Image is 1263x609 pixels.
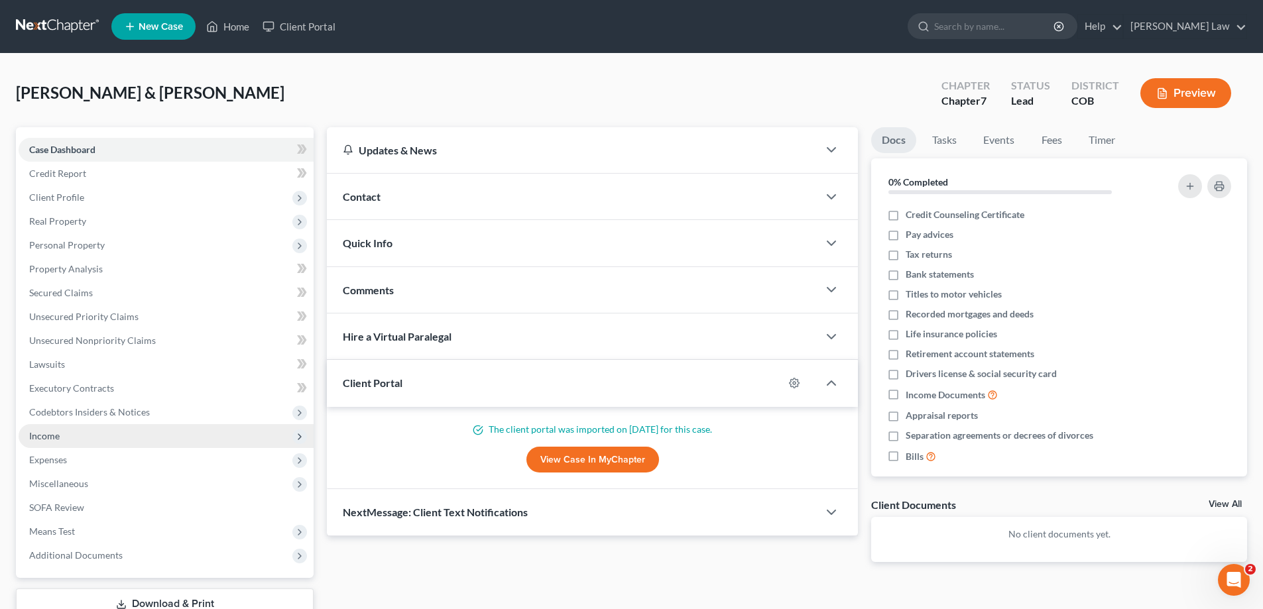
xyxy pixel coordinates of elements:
[29,430,60,441] span: Income
[19,353,314,376] a: Lawsuits
[1140,78,1231,108] button: Preview
[19,305,314,329] a: Unsecured Priority Claims
[343,330,451,343] span: Hire a Virtual Paralegal
[16,83,284,102] span: [PERSON_NAME] & [PERSON_NAME]
[1030,127,1073,153] a: Fees
[1245,564,1256,575] span: 2
[29,406,150,417] span: Codebtors Insiders & Notices
[906,268,974,281] span: Bank statements
[343,190,381,203] span: Contact
[29,192,84,203] span: Client Profile
[200,15,256,38] a: Home
[882,527,1236,541] p: No client documents yet.
[29,263,103,274] span: Property Analysis
[29,144,95,155] span: Case Dashboard
[1071,78,1119,93] div: District
[19,376,314,400] a: Executory Contracts
[29,335,156,346] span: Unsecured Nonpriority Claims
[343,376,402,389] span: Client Portal
[1011,93,1050,109] div: Lead
[1209,500,1242,509] a: View All
[29,215,86,227] span: Real Property
[29,311,139,322] span: Unsecured Priority Claims
[906,429,1093,442] span: Separation agreements or decrees of divorces
[888,176,948,188] strong: 0% Completed
[1218,564,1250,596] iframe: Intercom live chat
[906,327,997,341] span: Life insurance policies
[906,388,985,402] span: Income Documents
[29,502,84,513] span: SOFA Review
[871,127,916,153] a: Docs
[29,239,105,250] span: Personal Property
[29,478,88,489] span: Miscellaneous
[29,382,114,394] span: Executory Contracts
[19,162,314,186] a: Credit Report
[19,281,314,305] a: Secured Claims
[343,143,802,157] div: Updates & News
[906,228,953,241] span: Pay advices
[139,22,183,32] span: New Case
[906,450,924,463] span: Bills
[906,248,952,261] span: Tax returns
[343,506,528,518] span: NextMessage: Client Text Notifications
[19,138,314,162] a: Case Dashboard
[973,127,1025,153] a: Events
[29,359,65,370] span: Lawsuits
[906,347,1034,360] span: Retirement account statements
[19,257,314,281] a: Property Analysis
[256,15,342,38] a: Client Portal
[343,237,392,249] span: Quick Info
[343,423,842,436] p: The client portal was imported on [DATE] for this case.
[29,168,86,179] span: Credit Report
[29,526,75,537] span: Means Test
[906,367,1057,380] span: Drivers license & social security card
[934,14,1055,38] input: Search by name...
[29,549,123,561] span: Additional Documents
[906,208,1024,221] span: Credit Counseling Certificate
[906,409,978,422] span: Appraisal reports
[526,447,659,473] a: View Case in MyChapter
[1011,78,1050,93] div: Status
[29,454,67,465] span: Expenses
[981,94,987,107] span: 7
[871,498,956,512] div: Client Documents
[29,287,93,298] span: Secured Claims
[19,329,314,353] a: Unsecured Nonpriority Claims
[941,93,990,109] div: Chapter
[1124,15,1246,38] a: [PERSON_NAME] Law
[1071,93,1119,109] div: COB
[19,496,314,520] a: SOFA Review
[906,307,1034,321] span: Recorded mortgages and deeds
[922,127,967,153] a: Tasks
[343,284,394,296] span: Comments
[1078,127,1126,153] a: Timer
[906,288,1002,301] span: Titles to motor vehicles
[1078,15,1122,38] a: Help
[941,78,990,93] div: Chapter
